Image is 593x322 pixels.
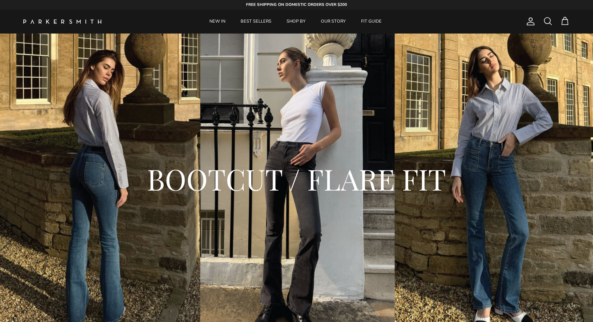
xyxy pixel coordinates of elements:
a: BEST SELLERS [234,10,278,34]
img: Parker Smith [23,19,101,24]
a: NEW IN [202,10,232,34]
a: Account [523,17,535,26]
div: Primary [116,10,475,34]
a: SHOP BY [280,10,313,34]
strong: FREE SHIPPING ON DOMESTIC ORDERS OVER $200 [246,2,347,7]
a: FIT GUIDE [354,10,389,34]
a: OUR STORY [314,10,353,34]
h2: BOOTCUT / FLARE FIT [43,160,550,198]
